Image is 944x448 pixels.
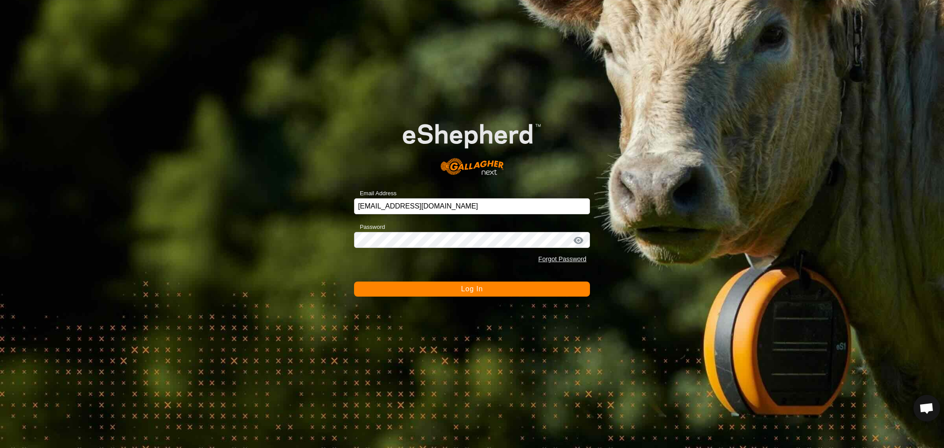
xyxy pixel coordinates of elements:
img: E-shepherd Logo [378,104,566,185]
span: Log In [461,285,483,293]
a: Forgot Password [538,255,586,263]
label: Email Address [354,189,397,198]
input: Email Address [354,198,590,214]
label: Password [354,223,385,232]
div: Open chat [913,395,940,421]
button: Log In [354,282,590,297]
